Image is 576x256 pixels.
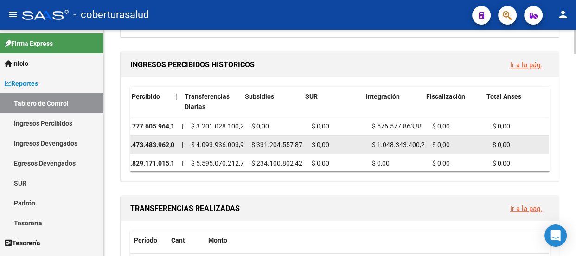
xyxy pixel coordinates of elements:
span: $ 1.048.343.400,23 [372,141,429,148]
div: Open Intercom Messenger [544,224,567,247]
datatable-header-cell: Período [130,230,167,250]
span: | [175,93,177,100]
span: Tesorería [5,238,40,248]
span: SUR [305,93,318,100]
span: Cant. [171,237,187,244]
span: $ 0,00 [312,160,329,167]
span: Total Percibido [115,93,160,100]
span: Monto [208,237,227,244]
datatable-header-cell: Integración [362,87,422,117]
span: $ 0,00 [251,122,269,130]
span: TRANSFERENCIAS REALIZADAS [130,204,240,213]
datatable-header-cell: Monto [205,230,543,250]
span: | [182,122,183,130]
span: INGRESOS PERCIBIDOS HISTORICOS [130,60,255,69]
a: Ir a la pág. [510,61,542,69]
datatable-header-cell: SUR [301,87,362,117]
span: $ 0,00 [372,160,390,167]
datatable-header-cell: | [172,87,181,117]
span: $ 0,00 [493,122,510,130]
span: - coberturasalud [73,5,149,25]
mat-icon: person [557,9,569,20]
span: Reportes [5,78,38,89]
datatable-header-cell: Subsidios [241,87,301,117]
strong: $ 5.473.483.962,00 [122,141,178,148]
span: $ 3.201.028.100,25 [191,122,248,130]
span: $ 0,00 [432,141,450,148]
datatable-header-cell: Cant. [167,230,205,250]
span: Integración [365,93,399,100]
span: Subsidios [245,93,274,100]
span: $ 0,00 [493,141,510,148]
span: $ 0,00 [312,122,329,130]
span: Firma Express [5,38,53,49]
a: Ir a la pág. [510,205,542,213]
span: $ 576.577.863,88 [372,122,423,130]
span: Total Anses [486,93,521,100]
strong: $ 5.829.171.015,12 [122,160,178,167]
span: Fiscalización [426,93,465,100]
span: Período [134,237,157,244]
span: $ 0,00 [493,160,510,167]
button: Ir a la pág. [503,56,550,73]
span: $ 331.204.557,87 [251,141,302,148]
datatable-header-cell: Total Anses [482,87,543,117]
span: $ 0,00 [432,160,450,167]
span: $ 0,00 [432,122,450,130]
span: Transferencias Diarias [185,93,230,111]
datatable-header-cell: Total Percibido [111,87,172,117]
strong: $ 3.777.605.964,13 [122,122,178,130]
button: Ir a la pág. [503,200,550,217]
span: $ 0,00 [312,141,329,148]
span: $ 234.100.802,42 [251,160,302,167]
span: $ 4.093.936.003,90 [191,141,248,148]
span: $ 5.595.070.212,70 [191,160,248,167]
datatable-header-cell: Fiscalización [422,87,482,117]
span: | [182,160,183,167]
mat-icon: menu [7,9,19,20]
span: | [182,141,183,148]
datatable-header-cell: Transferencias Diarias [181,87,241,117]
span: Inicio [5,58,28,69]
